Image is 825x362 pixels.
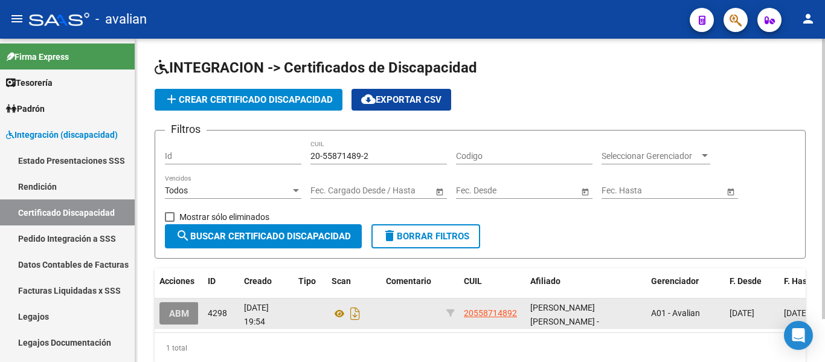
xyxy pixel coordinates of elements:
[456,186,493,196] input: Start date
[602,186,639,196] input: Start date
[6,76,53,89] span: Tesorería
[352,89,451,111] button: Exportar CSV
[530,303,599,326] span: [PERSON_NAME] [PERSON_NAME] -
[784,321,813,350] div: Open Intercom Messenger
[579,185,591,198] button: Open calendar
[646,268,725,294] datatable-header-cell: Gerenciador
[159,302,199,325] button: ABM
[724,185,737,198] button: Open calendar
[347,304,363,323] i: Descargar documento
[155,268,203,294] datatable-header-cell: Acciones
[179,210,269,224] span: Mostrar sólo eliminados
[651,276,699,286] span: Gerenciador
[332,276,351,286] span: Scan
[651,308,700,318] span: A01 - Avalian
[6,50,69,63] span: Firma Express
[10,11,24,26] mat-icon: menu
[6,102,45,115] span: Padrón
[327,268,381,294] datatable-header-cell: Scan
[801,11,815,26] mat-icon: person
[784,276,815,286] span: F. Hasta
[244,303,269,326] span: [DATE] 19:54
[381,268,441,294] datatable-header-cell: Comentario
[649,186,708,196] input: End date
[165,186,188,195] span: Todos
[164,92,179,106] mat-icon: add
[239,268,294,294] datatable-header-cell: Creado
[165,224,362,248] button: Buscar Certificado Discapacidad
[164,94,333,105] span: Crear Certificado Discapacidad
[784,308,809,318] span: [DATE]
[310,186,348,196] input: Start date
[530,276,560,286] span: Afiliado
[464,308,517,318] span: 20558714892
[298,276,316,286] span: Tipo
[294,268,327,294] datatable-header-cell: Tipo
[382,231,469,242] span: Borrar Filtros
[358,186,417,196] input: End date
[361,94,441,105] span: Exportar CSV
[203,268,239,294] datatable-header-cell: ID
[176,231,351,242] span: Buscar Certificado Discapacidad
[459,268,525,294] datatable-header-cell: CUIL
[165,121,207,138] h3: Filtros
[155,89,342,111] button: Crear Certificado Discapacidad
[208,276,216,286] span: ID
[208,308,227,318] span: 4298
[602,151,699,161] span: Seleccionar Gerenciador
[730,308,754,318] span: [DATE]
[725,268,779,294] datatable-header-cell: F. Desde
[525,268,646,294] datatable-header-cell: Afiliado
[504,186,563,196] input: End date
[95,6,147,33] span: - avalian
[386,276,431,286] span: Comentario
[6,128,118,141] span: Integración (discapacidad)
[155,59,477,76] span: INTEGRACION -> Certificados de Discapacidad
[244,276,272,286] span: Creado
[464,276,482,286] span: CUIL
[433,185,446,198] button: Open calendar
[176,228,190,243] mat-icon: search
[730,276,762,286] span: F. Desde
[159,276,194,286] span: Acciones
[169,308,189,319] span: ABM
[382,228,397,243] mat-icon: delete
[371,224,480,248] button: Borrar Filtros
[361,92,376,106] mat-icon: cloud_download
